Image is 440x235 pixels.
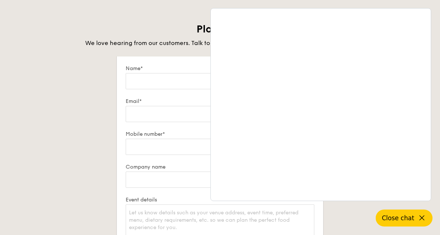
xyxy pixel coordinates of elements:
[85,39,355,46] span: We love hearing from our customers. Talk to us about anything. We are here to listen and help.
[126,65,217,72] label: Name*
[126,131,217,137] label: Mobile number*
[382,214,414,222] span: Close chat
[196,23,244,35] span: Plan now
[126,197,314,203] label: Event details
[376,210,433,227] button: Close chat
[126,164,217,170] label: Company name
[126,98,314,104] label: Email*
